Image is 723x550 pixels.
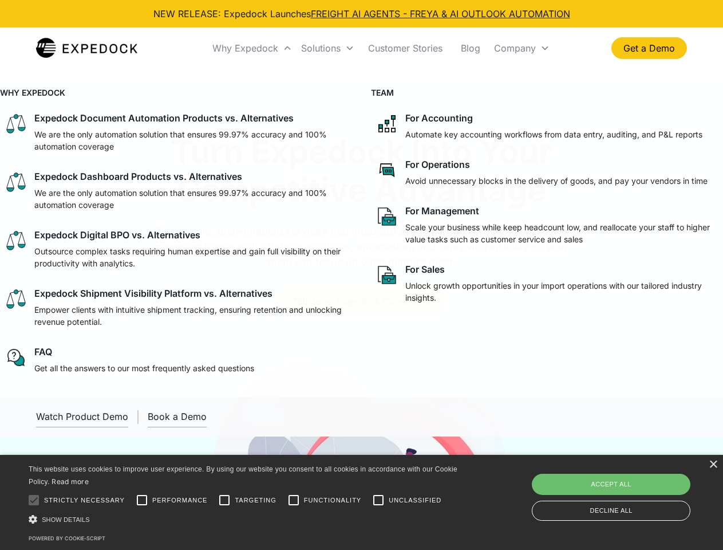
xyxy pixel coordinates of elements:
img: Expedock Logo [36,37,137,60]
a: Blog [452,29,489,68]
a: Book a Demo [148,406,207,427]
a: Get a Demo [611,37,687,59]
span: Performance [152,496,208,505]
div: For Accounting [405,112,473,124]
a: Customer Stories [359,29,452,68]
div: Why Expedock [208,29,297,68]
div: For Management [405,205,479,217]
div: Expedock Digital BPO vs. Alternatives [34,229,200,241]
div: Show details [29,513,461,525]
span: Show details [42,516,90,523]
img: paper and bag icon [376,264,398,286]
a: home [36,37,137,60]
a: Powered by cookie-script [29,535,105,541]
div: Company [494,42,536,54]
div: Expedock Shipment Visibility Platform vs. Alternatives [34,288,272,299]
img: rectangular chat bubble icon [376,159,398,182]
div: Watch Product Demo [36,411,128,422]
span: Unclassified [389,496,441,505]
p: We are the only automation solution that ensures 99.97% accuracy and 100% automation coverage [34,187,348,211]
a: open lightbox [36,406,128,427]
img: scale icon [5,229,27,252]
img: scale icon [5,112,27,135]
div: Why Expedock [212,42,278,54]
a: FREIGHT AI AGENTS - FREYA & AI OUTLOOK AUTOMATION [311,8,570,19]
span: Strictly necessary [44,496,125,505]
div: Company [489,29,554,68]
p: Outsource complex tasks requiring human expertise and gain full visibility on their productivity ... [34,245,348,269]
img: regular chat bubble icon [5,346,27,369]
div: FAQ [34,346,52,357]
p: We are the only automation solution that ensures 99.97% accuracy and 100% automation coverage [34,128,348,152]
p: Avoid unnecessary blocks in the delivery of goods, and pay your vendors in time [405,175,708,187]
p: Automate key accounting workflows from data entry, auditing, and P&L reports [405,128,702,140]
span: Targeting [235,496,276,505]
img: scale icon [5,288,27,311]
p: Empower clients with intuitive shipment tracking, ensuring retention and unlocking revenue potent... [34,304,348,328]
img: network like icon [376,112,398,135]
span: Functionality [304,496,361,505]
div: NEW RELEASE: Expedock Launches [153,7,570,21]
div: Expedock Dashboard Products vs. Alternatives [34,171,242,182]
p: Get all the answers to our most frequently asked questions [34,362,254,374]
iframe: Chat Widget [532,426,723,550]
p: Scale your business while keep headcount low, and reallocate your staff to higher value tasks suc... [405,221,719,245]
div: Expedock Document Automation Products vs. Alternatives [34,112,294,124]
p: Unlock growth opportunities in your import operations with our tailored industry insights. [405,280,719,304]
span: This website uses cookies to improve user experience. By using our website you consent to all coo... [29,465,457,486]
div: For Sales [405,264,445,275]
div: Book a Demo [148,411,207,422]
img: paper and bag icon [376,205,398,228]
a: Read more [52,477,89,486]
div: For Operations [405,159,470,170]
div: Solutions [297,29,359,68]
img: scale icon [5,171,27,194]
div: Solutions [301,42,341,54]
